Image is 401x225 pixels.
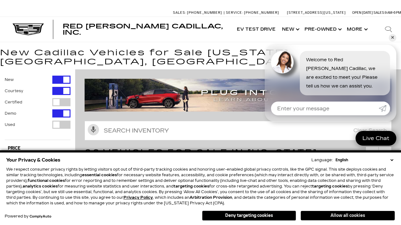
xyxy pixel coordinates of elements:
[28,178,65,183] strong: functional cookies
[29,215,51,218] a: ComplyAuto
[202,211,296,221] button: Deny targeting cookies
[190,195,232,200] strong: Arbitration Provision
[5,122,15,128] label: Used
[63,23,227,36] a: Red [PERSON_NAME] Cadillac, Inc.
[279,17,301,42] a: New
[82,173,117,177] strong: essential cookies
[23,184,58,188] strong: analytics cookies
[173,11,186,15] span: Sales:
[311,158,333,162] div: Language:
[271,102,379,115] input: Enter your message
[85,121,392,140] input: Search Inventory
[5,99,22,105] label: Certified
[123,195,153,200] a: Privacy Policy
[334,157,395,163] select: Language Select
[385,11,401,15] span: 9 AM-6 PM
[359,135,393,142] span: Live Chat
[174,184,209,188] strong: targeting cookies
[88,124,99,135] svg: Click to toggle on voice search
[187,11,222,15] span: [PHONE_NUMBER]
[244,11,279,15] span: [PHONE_NUMBER]
[352,11,373,15] span: Open [DATE]
[5,77,14,83] label: New
[224,11,281,14] a: Service: [PHONE_NUMBER]
[6,156,60,164] span: Your Privacy & Cookies
[356,131,396,146] a: Live Chat
[5,76,70,140] div: Filter by Vehicle Type
[271,51,294,73] img: Agent profile photo
[301,211,395,220] button: Allow all cookies
[300,51,390,95] div: Welcome to Red [PERSON_NAME] Cadillac, we are excited to meet you! Please tell us how we can assi...
[234,17,279,42] a: EV Test Drive
[85,79,392,112] img: ev-blog-post-banners4
[344,17,370,42] button: More
[85,147,345,171] span: 96 Vehicles for Sale in [US_STATE][GEOGRAPHIC_DATA], [GEOGRAPHIC_DATA]
[5,110,16,117] label: Demo
[373,11,385,15] span: Sales:
[63,22,223,36] span: Red [PERSON_NAME] Cadillac, Inc.
[312,184,348,188] strong: targeting cookies
[226,11,243,15] span: Service:
[6,167,395,206] p: We respect consumer privacy rights by letting visitors opt out of third-party tracking cookies an...
[13,23,44,35] img: Cadillac Dark Logo with Cadillac White Text
[379,102,390,115] a: Submit
[287,11,346,15] a: [STREET_ADDRESS][US_STATE]
[8,146,67,151] h5: Price
[5,214,51,218] div: Powered by
[301,17,344,42] a: Pre-Owned
[5,88,23,94] label: Courtesy
[173,11,224,14] a: Sales: [PHONE_NUMBER]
